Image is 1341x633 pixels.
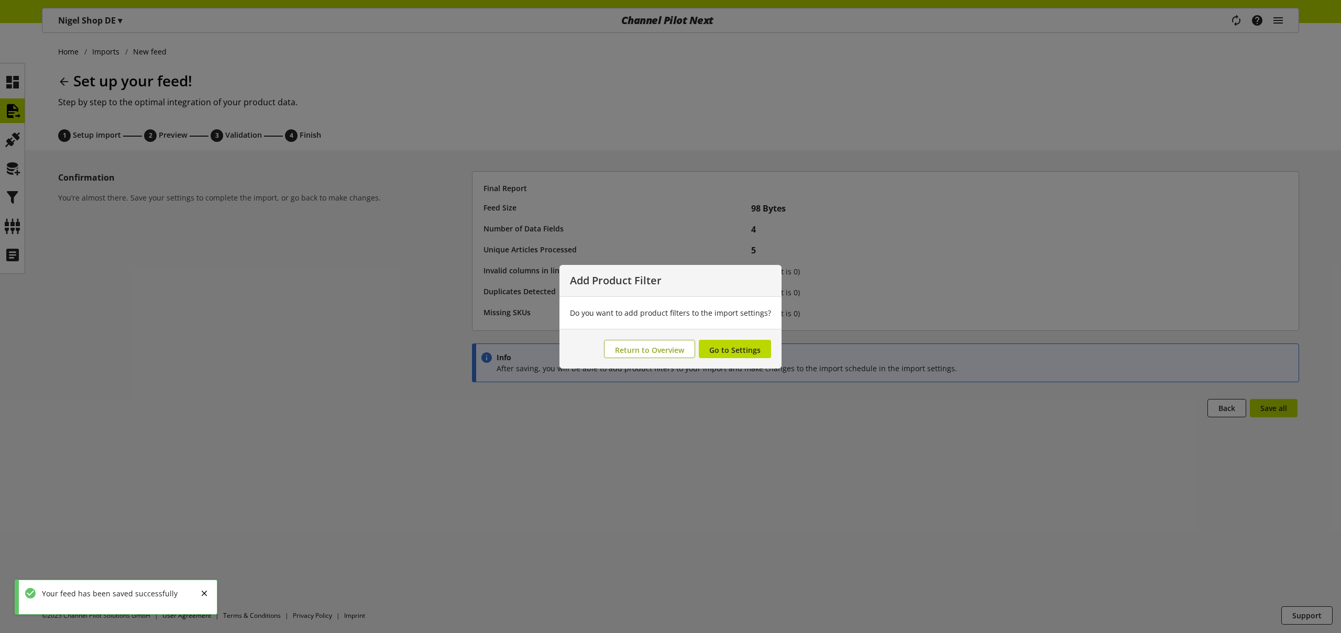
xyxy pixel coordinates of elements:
[570,307,771,318] div: Do you want to add product filters to the import settings?
[604,340,695,358] button: Return to Overview
[709,345,761,355] span: Go to Settings
[37,588,178,599] div: Your feed has been saved successfully
[570,275,771,286] p: Add Product Filter
[699,340,771,358] button: Go to Settings
[615,345,684,355] span: Return to Overview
